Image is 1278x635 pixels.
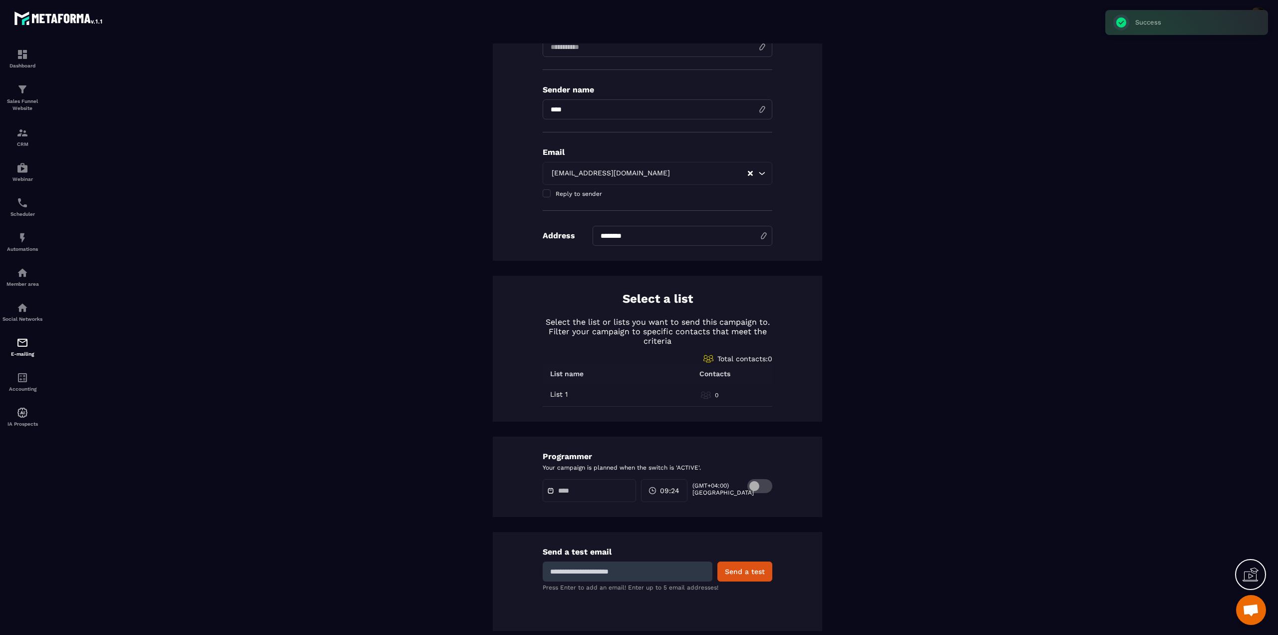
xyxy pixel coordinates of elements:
[2,224,42,259] a: automationsautomationsAutomations
[2,119,42,154] a: formationformationCRM
[2,259,42,294] a: automationsautomationsMember area
[16,83,28,95] img: formation
[672,168,747,179] input: Search for option
[2,76,42,119] a: formationformationSales Funnel Website
[543,452,772,461] p: Programmer
[2,281,42,287] p: Member area
[699,370,730,378] p: Contacts
[543,85,772,94] p: Sender name
[2,141,42,147] p: CRM
[2,351,42,357] p: E-mailing
[2,316,42,322] p: Social Networks
[543,464,772,472] p: Your campaign is planned when the switch is 'ACTIVE'.
[717,355,772,363] span: Total contacts: 0
[16,162,28,174] img: automations
[2,189,42,224] a: schedulerschedulerScheduler
[2,211,42,217] p: Scheduler
[556,190,602,197] span: Reply to sender
[543,317,772,327] p: Select the list or lists you want to send this campaign to.
[16,267,28,279] img: automations
[543,147,772,157] p: Email
[717,562,772,582] button: Send a test
[550,390,568,398] p: List 1
[2,364,42,399] a: accountantaccountantAccounting
[715,391,718,399] p: 0
[2,98,42,112] p: Sales Funnel Website
[2,154,42,189] a: automationsautomationsWebinar
[16,232,28,244] img: automations
[2,329,42,364] a: emailemailE-mailing
[16,302,28,314] img: social-network
[549,168,672,179] span: [EMAIL_ADDRESS][DOMAIN_NAME]
[16,127,28,139] img: formation
[2,63,42,68] p: Dashboard
[543,327,772,346] p: Filter your campaign to specific contacts that meet the criteria
[660,486,679,496] span: 09:24
[2,41,42,76] a: formationformationDashboard
[2,294,42,329] a: social-networksocial-networkSocial Networks
[1236,595,1266,625] a: Open chat
[14,9,104,27] img: logo
[2,176,42,182] p: Webinar
[692,482,735,496] p: (GMT+04:00) [GEOGRAPHIC_DATA]
[543,162,772,185] div: Search for option
[2,421,42,427] p: IA Prospects
[16,197,28,209] img: scheduler
[2,246,42,252] p: Automations
[16,372,28,384] img: accountant
[2,386,42,392] p: Accounting
[16,337,28,349] img: email
[543,584,772,591] p: Press Enter to add an email! Enter up to 5 email addresses!
[16,48,28,60] img: formation
[550,370,584,378] p: List name
[16,407,28,419] img: automations
[623,291,693,307] p: Select a list
[748,170,753,177] button: Clear Selected
[543,547,772,557] p: Send a test email
[543,231,575,240] p: Address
